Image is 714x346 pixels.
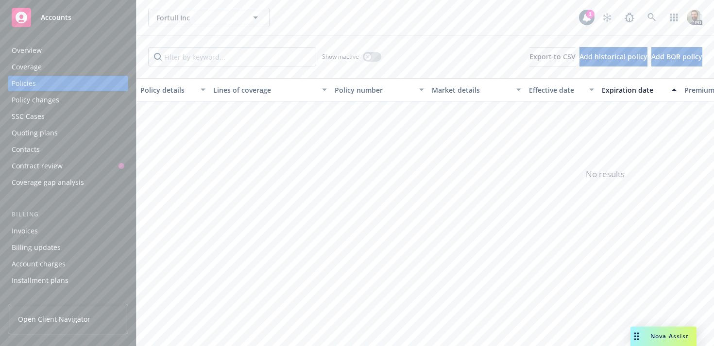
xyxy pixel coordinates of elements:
input: Filter by keyword... [148,47,316,66]
div: Effective date [529,85,583,95]
a: Contacts [8,142,128,157]
a: Coverage gap analysis [8,175,128,190]
div: Policy number [335,85,413,95]
div: Quoting plans [12,125,58,141]
a: SSC Cases [8,109,128,124]
a: Accounts [8,4,128,31]
button: Effective date [525,78,598,101]
div: Installment plans [12,273,68,288]
div: Account charges [12,256,66,272]
span: Fortull Inc [156,13,240,23]
a: Invoices [8,223,128,239]
a: Overview [8,43,128,58]
div: Coverage [12,59,42,75]
a: Installment plans [8,273,128,288]
div: Expiration date [602,85,666,95]
div: Coverage gap analysis [12,175,84,190]
button: Lines of coverage [209,78,331,101]
span: Export to CSV [529,52,576,61]
div: Market details [432,85,510,95]
div: Policy details [140,85,195,95]
a: Report a Bug [620,8,639,27]
div: Policy changes [12,92,59,108]
button: Export to CSV [529,47,576,66]
span: Accounts [41,14,71,21]
button: Fortull Inc [148,8,270,27]
div: Contract review [12,158,63,174]
button: Expiration date [598,78,680,101]
span: Nova Assist [650,332,689,340]
div: Contacts [12,142,40,157]
a: Switch app [664,8,684,27]
a: Quoting plans [8,125,128,141]
div: Policies [12,76,36,91]
a: Policy changes [8,92,128,108]
button: Policy details [136,78,209,101]
button: Market details [428,78,525,101]
span: Add historical policy [579,52,647,61]
button: Add historical policy [579,47,647,66]
div: Invoices [12,223,38,239]
button: Nova Assist [630,327,697,346]
div: Drag to move [630,327,643,346]
a: Stop snowing [597,8,617,27]
div: Billing updates [12,240,61,255]
span: Show inactive [322,52,359,61]
a: Account charges [8,256,128,272]
button: Add BOR policy [651,47,702,66]
button: Policy number [331,78,428,101]
a: Contract review [8,158,128,174]
a: Coverage [8,59,128,75]
span: Open Client Navigator [18,314,90,324]
div: SSC Cases [12,109,45,124]
div: Billing [8,210,128,219]
a: Search [642,8,662,27]
div: 1 [586,10,595,18]
div: Overview [12,43,42,58]
span: Add BOR policy [651,52,702,61]
a: Policies [8,76,128,91]
div: Lines of coverage [213,85,316,95]
a: Billing updates [8,240,128,255]
img: photo [687,10,702,25]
